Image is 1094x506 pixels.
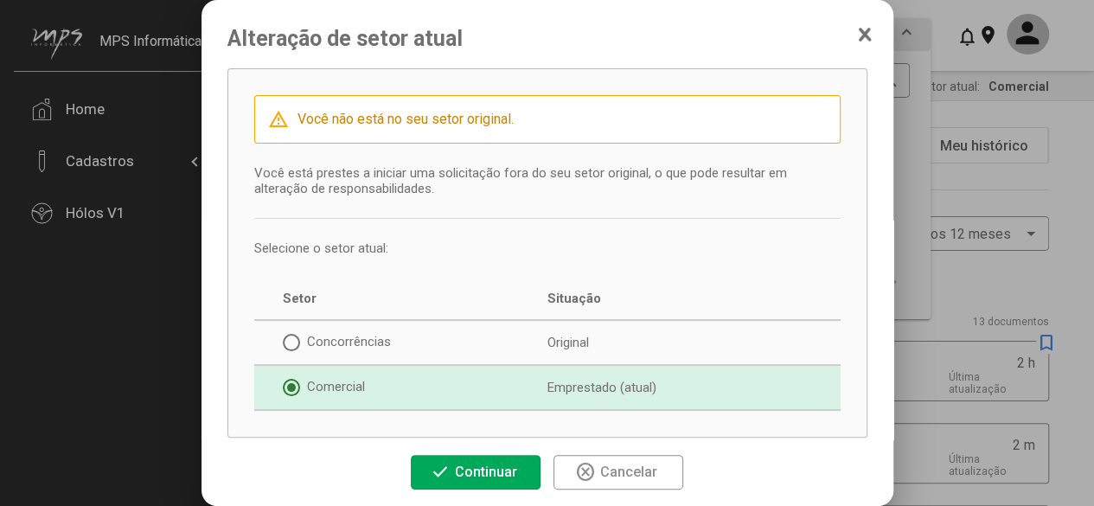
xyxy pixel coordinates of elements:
[547,380,811,395] div: Emprestado (atual)
[254,165,841,196] div: Você está prestes a iniciar uma solicitação fora do seu setor original, o que pode resultar em al...
[600,464,657,480] span: Cancelar
[268,109,289,130] mat-icon: report_problem
[283,334,547,351] div: Concorrências
[283,379,547,396] div: Comercial
[254,240,388,256] div: Selecione o setor atual:
[455,464,517,480] span: Continuar
[547,291,811,306] div: Situação
[553,455,683,490] button: Cancelar
[227,26,867,51] span: Alteração de setor atual
[297,109,827,130] div: Você não está no seu setor original.
[575,462,596,483] mat-icon: highlight_off
[547,335,811,350] div: Original
[411,455,541,490] button: Continuar
[283,291,547,306] div: Setor
[430,462,451,483] mat-icon: check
